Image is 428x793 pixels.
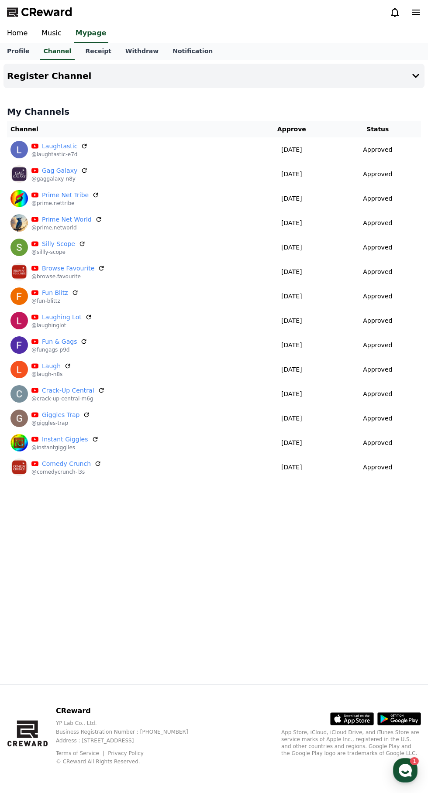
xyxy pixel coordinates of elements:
[31,420,90,427] p: @giggles-trap
[21,5,72,19] span: CReward
[252,243,331,252] p: [DATE]
[108,750,144,756] a: Privacy Policy
[42,313,82,322] a: Laughing Lot
[42,191,89,200] a: Prime Net Tribe
[252,267,331,277] p: [DATE]
[10,361,28,378] img: Laugh
[31,200,99,207] p: @prime.nettribe
[31,468,101,475] p: @comedycrunch-l3s
[363,341,392,350] p: Approved
[31,322,92,329] p: @laughinglot
[118,43,166,60] a: Withdraw
[10,214,28,232] img: Prime Net World
[42,386,94,395] a: Crack-Up Central
[42,142,77,151] a: Laughtastic
[10,385,28,403] img: Crack-Up Central
[363,390,392,399] p: Approved
[10,410,28,427] img: Giggles Trap
[40,43,75,60] a: Channel
[56,706,202,716] p: CReward
[10,165,28,183] img: Gag Galaxy
[56,758,202,765] p: © CReward All Rights Reserved.
[10,434,28,451] img: Instant Giggles
[363,267,392,277] p: Approved
[10,458,28,476] img: Comedy Crunch
[10,239,28,256] img: Silly Scope
[252,365,331,374] p: [DATE]
[249,121,335,137] th: Approve
[56,728,202,735] p: Business Registration Number : [PHONE_NUMBER]
[363,194,392,203] p: Approved
[252,414,331,423] p: [DATE]
[363,365,392,374] p: Approved
[252,219,331,228] p: [DATE]
[42,459,91,468] a: Comedy Crunch
[335,121,421,137] th: Status
[252,438,331,448] p: [DATE]
[252,390,331,399] p: [DATE]
[31,151,88,158] p: @laughtastic-e7d
[31,175,88,182] p: @gaggalaxy-n8y
[42,215,92,224] a: Prime Net World
[7,5,72,19] a: CReward
[42,166,77,175] a: Gag Galaxy
[363,463,392,472] p: Approved
[252,145,331,154] p: [DATE]
[56,750,106,756] a: Terms of Service
[31,249,86,256] p: @sillly-scope
[35,24,69,43] a: Music
[31,224,102,231] p: @prime.networld
[10,141,28,158] img: Laughtastic
[7,106,421,118] h4: My Channels
[363,438,392,448] p: Approved
[7,121,249,137] th: Channel
[10,336,28,354] img: Fun & Gags
[252,463,331,472] p: [DATE]
[56,737,202,744] p: Address : [STREET_ADDRESS]
[10,263,28,280] img: Browse Favourite
[42,435,88,444] a: Instant Giggles
[252,316,331,325] p: [DATE]
[363,219,392,228] p: Approved
[42,264,94,273] a: Browse Favourite
[3,64,425,88] button: Register Channel
[166,43,220,60] a: Notification
[363,145,392,154] p: Approved
[363,414,392,423] p: Approved
[252,292,331,301] p: [DATE]
[363,243,392,252] p: Approved
[363,170,392,179] p: Approved
[31,395,105,402] p: @crack-up-central-m6g
[42,239,75,249] a: Silly Scope
[252,194,331,203] p: [DATE]
[78,43,118,60] a: Receipt
[74,24,108,43] a: Mypage
[42,288,68,297] a: Fun Blitz
[252,170,331,179] p: [DATE]
[31,371,71,378] p: @laugh-n8s
[7,71,91,81] h4: Register Channel
[281,729,421,757] p: App Store, iCloud, iCloud Drive, and iTunes Store are service marks of Apple Inc., registered in ...
[56,720,202,727] p: YP Lab Co., Ltd.
[363,316,392,325] p: Approved
[31,273,105,280] p: @browse.favourite
[363,292,392,301] p: Approved
[42,362,61,371] a: Laugh
[31,444,99,451] p: @instantgigglles
[31,346,87,353] p: @fungags-p9d
[42,410,79,420] a: Giggles Trap
[10,190,28,207] img: Prime Net Tribe
[31,297,79,304] p: @fun-blittz
[252,341,331,350] p: [DATE]
[10,287,28,305] img: Fun Blitz
[42,337,77,346] a: Fun & Gags
[10,312,28,329] img: Laughing Lot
